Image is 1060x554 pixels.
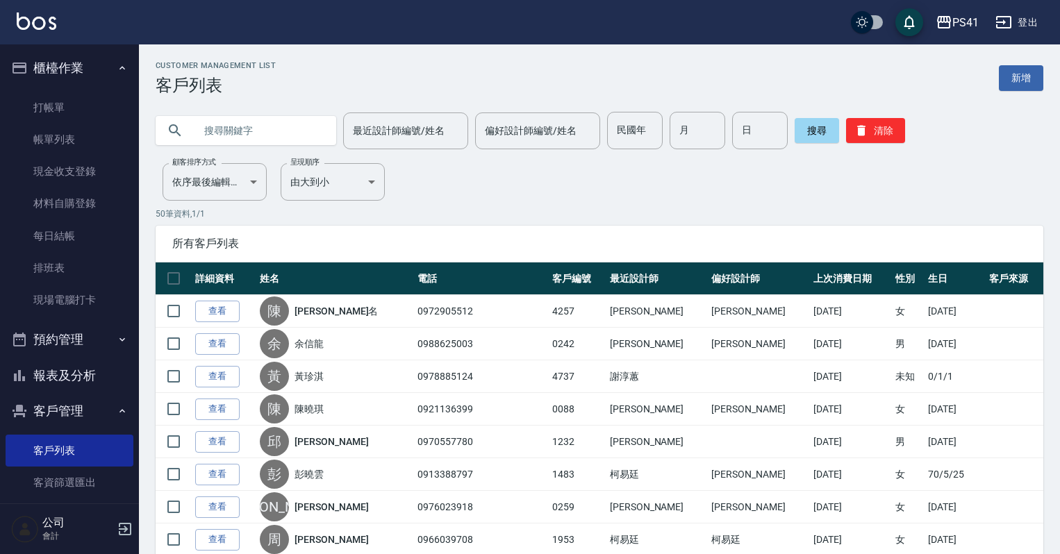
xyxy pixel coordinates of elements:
[295,402,324,416] a: 陳曉琪
[549,360,606,393] td: 4737
[892,458,925,491] td: 女
[414,360,549,393] td: 0978885124
[194,112,325,149] input: 搜尋關鍵字
[925,426,986,458] td: [DATE]
[172,237,1027,251] span: 所有客戶列表
[260,394,289,423] div: 陳
[6,187,133,219] a: 材料自購登錄
[6,50,133,86] button: 櫃檯作業
[414,328,549,360] td: 0988625003
[606,491,708,523] td: [PERSON_NAME]
[195,529,240,551] a: 查看
[6,393,133,429] button: 客戶管理
[810,458,892,491] td: [DATE]
[708,328,809,360] td: [PERSON_NAME]
[295,369,324,383] a: 黃珍淇
[163,163,267,201] div: 依序最後編輯時間
[810,360,892,393] td: [DATE]
[414,393,549,426] td: 0921136399
[260,492,289,521] div: [PERSON_NAME]
[281,163,385,201] div: 由大到小
[260,525,289,554] div: 周
[414,458,549,491] td: 0913388797
[952,14,979,31] div: PS41
[17,12,56,30] img: Logo
[606,295,708,328] td: [PERSON_NAME]
[606,328,708,360] td: [PERSON_NAME]
[810,426,892,458] td: [DATE]
[892,328,925,360] td: 男
[606,426,708,458] td: [PERSON_NAME]
[986,262,1043,295] th: 客戶來源
[295,337,324,351] a: 余信龍
[156,208,1043,220] p: 50 筆資料, 1 / 1
[260,362,289,391] div: 黃
[42,530,113,542] p: 會計
[999,65,1043,91] a: 新增
[295,467,324,481] a: 彭曉雲
[42,516,113,530] h5: 公司
[6,92,133,124] a: 打帳單
[892,426,925,458] td: 男
[295,532,368,546] a: [PERSON_NAME]
[156,61,276,70] h2: Customer Management List
[260,329,289,358] div: 余
[295,500,368,514] a: [PERSON_NAME]
[549,295,606,328] td: 4257
[195,431,240,453] a: 查看
[260,460,289,489] div: 彭
[708,491,809,523] td: [PERSON_NAME]
[549,491,606,523] td: 0259
[892,295,925,328] td: 女
[195,464,240,485] a: 查看
[810,295,892,328] td: [DATE]
[195,301,240,322] a: 查看
[708,262,809,295] th: 偏好設計師
[6,321,133,358] button: 預約管理
[925,262,986,295] th: 生日
[708,458,809,491] td: [PERSON_NAME]
[195,398,240,420] a: 查看
[892,360,925,393] td: 未知
[930,8,984,37] button: PS41
[549,426,606,458] td: 1232
[846,118,905,143] button: 清除
[549,458,606,491] td: 1483
[156,76,276,95] h3: 客戶列表
[6,124,133,156] a: 帳單列表
[810,393,892,426] td: [DATE]
[925,393,986,426] td: [DATE]
[11,515,39,543] img: Person
[708,295,809,328] td: [PERSON_NAME]
[414,295,549,328] td: 0972905512
[549,262,606,295] th: 客戶編號
[6,498,133,530] a: 卡券管理
[6,284,133,316] a: 現場電腦打卡
[925,295,986,328] td: [DATE]
[290,157,320,167] label: 呈現順序
[925,491,986,523] td: [DATE]
[925,360,986,393] td: 0/1/1
[795,118,839,143] button: 搜尋
[414,491,549,523] td: 0976023918
[6,435,133,467] a: 客戶列表
[6,467,133,498] a: 客資篩選匯出
[260,296,289,326] div: 陳
[256,262,414,295] th: 姓名
[6,220,133,252] a: 每日結帳
[260,427,289,456] div: 邱
[892,393,925,426] td: 女
[6,252,133,284] a: 排班表
[195,366,240,387] a: 查看
[295,435,368,448] a: [PERSON_NAME]
[192,262,256,295] th: 詳細資料
[892,491,925,523] td: 女
[895,8,923,36] button: save
[549,328,606,360] td: 0242
[6,156,133,187] a: 現金收支登錄
[810,491,892,523] td: [DATE]
[606,458,708,491] td: 柯易廷
[6,358,133,394] button: 報表及分析
[414,262,549,295] th: 電話
[892,262,925,295] th: 性別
